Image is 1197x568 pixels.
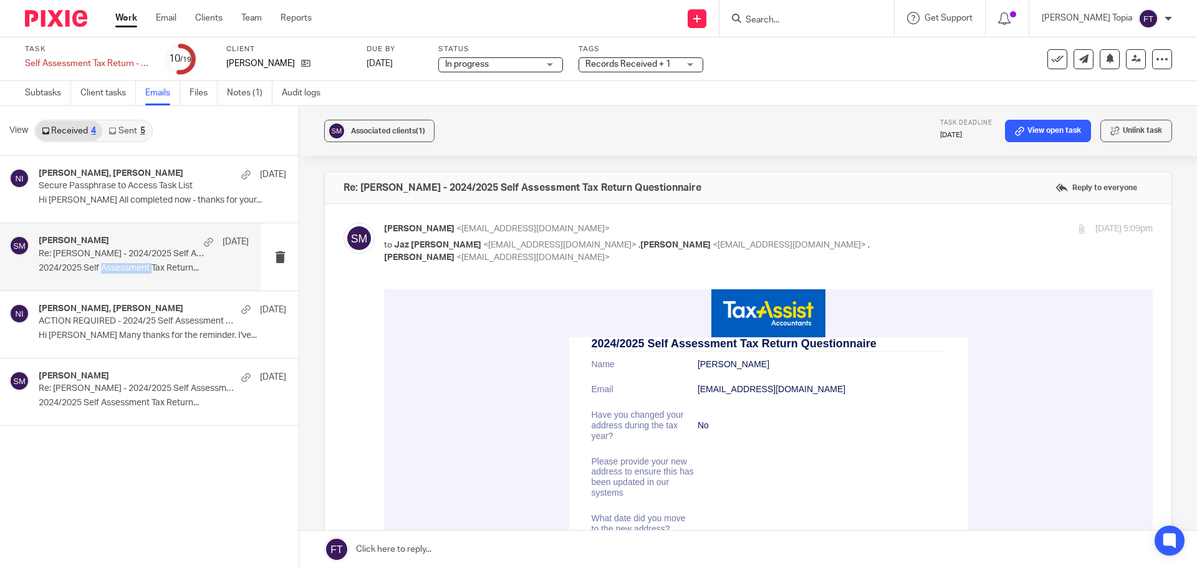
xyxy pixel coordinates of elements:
[9,371,29,391] img: svg%3E
[25,57,150,70] div: Self Assessment Tax Return - [DATE]-[DATE]
[145,81,180,105] a: Emails
[9,236,29,256] img: svg%3E
[208,216,314,253] td: What date did you move to the new address?
[223,236,249,248] p: [DATE]
[1052,178,1140,197] label: Reply to everyone
[80,81,136,105] a: Client tasks
[260,168,286,181] p: [DATE]
[344,223,375,254] img: svg%3E
[579,44,703,54] label: Tags
[416,127,425,135] span: (1)
[25,81,71,105] a: Subtasks
[1138,9,1158,29] img: svg%3E
[640,241,711,249] span: [PERSON_NAME]
[39,236,109,246] h4: [PERSON_NAME]
[744,15,857,26] input: Search
[36,121,102,141] a: Received4
[180,56,191,63] small: /19
[456,224,610,233] span: <[EMAIL_ADDRESS][DOMAIN_NAME]>
[9,168,29,188] img: svg%3E
[324,120,435,142] button: Associated clients(1)
[25,57,150,70] div: Self Assessment Tax Return - 2024-2025
[281,12,312,24] a: Reports
[9,304,29,324] img: svg%3E
[925,14,973,22] span: Get Support
[91,127,96,135] div: 4
[208,444,314,501] td: Please let us know the dates you arrived / left the [GEOGRAPHIC_DATA] during the tax year
[208,48,493,62] h3: 2024/2025 Self Assessment Tax Return Questionnaire
[226,57,295,70] p: [PERSON_NAME]
[102,121,151,141] a: Sent5
[39,371,109,382] h4: [PERSON_NAME]
[260,304,286,316] p: [DATE]
[585,60,671,69] span: Records Received + 1
[384,241,392,249] span: to
[314,87,562,113] td: [EMAIL_ADDRESS][DOMAIN_NAME]
[195,12,223,24] a: Clients
[1095,223,1153,236] p: [DATE] 5:09pm
[367,44,423,54] label: Due by
[314,387,562,443] td: Yes - I have been living in the [GEOGRAPHIC_DATA] for the entire tax year
[39,330,286,341] p: Hi [PERSON_NAME] Many thanks for the reminder. I've...
[208,113,314,159] td: Have you changed your address during the tax year?
[868,241,870,249] span: ,
[39,195,286,206] p: Hi [PERSON_NAME] All completed now - thanks for your...
[327,122,346,140] img: svg%3E
[169,52,191,66] div: 10
[940,130,993,140] p: [DATE]
[39,383,237,394] p: Re: [PERSON_NAME] - 2024/2025 Self Assessment Tax Return Questionnaire
[208,62,314,88] td: Name
[344,181,701,194] h4: Re: [PERSON_NAME] - 2024/2025 Self Assessment Tax Return Questionnaire
[39,263,249,274] p: 2024/2025 Self Assessment Tax Return...
[39,168,183,179] h4: [PERSON_NAME], [PERSON_NAME]
[1042,12,1132,24] p: [PERSON_NAME] Topia
[227,81,272,105] a: Notes (1)
[25,44,150,54] label: Task
[140,127,145,135] div: 5
[638,241,640,249] span: ,
[314,252,562,330] td: £12,571 to £50,270
[438,44,563,54] label: Status
[314,501,562,557] td: Yes
[25,10,87,27] img: Pixie
[384,224,454,233] span: [PERSON_NAME]
[367,59,393,68] span: [DATE]
[314,62,562,88] td: [PERSON_NAME]
[39,181,237,191] p: Secure Passphrase to Access Task List
[208,87,314,113] td: Email
[39,304,183,314] h4: [PERSON_NAME], [PERSON_NAME]
[483,241,637,249] span: <[EMAIL_ADDRESS][DOMAIN_NAME]>
[208,501,314,557] td: Did you receive income from employment (Payroll - PAYE) during the tax year?
[9,124,28,137] span: View
[314,113,562,159] td: No
[241,12,262,24] a: Team
[384,253,454,262] span: [PERSON_NAME]
[115,12,137,24] a: Work
[208,252,314,330] td: Which of the following brackets do you estimate your total personal income (from all taxable inco...
[1100,120,1172,142] button: Unlink task
[456,253,610,262] span: <[EMAIL_ADDRESS][DOMAIN_NAME]>
[190,81,218,105] a: Files
[208,160,314,216] td: Please provide your new address to ensure this has been updated in our systems
[394,241,481,249] span: Jaz [PERSON_NAME]
[39,316,237,327] p: ACTION REQUIRED - 2024/25 Self Assessment Tax Return Can Now Be Prepared
[351,127,425,135] span: Associated clients
[940,120,993,126] span: Task deadline
[713,241,866,249] span: <[EMAIL_ADDRESS][DOMAIN_NAME]>
[282,81,330,105] a: Audit logs
[39,249,207,259] p: Re: [PERSON_NAME] - 2024/2025 Self Assessment Tax Return Questionnaire
[208,387,314,443] td: Were you a [DEMOGRAPHIC_DATA] tax resident in the tax year?
[39,398,286,408] p: 2024/2025 Self Assessment Tax Return...
[156,12,176,24] a: Email
[226,44,351,54] label: Client
[314,330,562,387] td: No
[208,330,314,387] td: Were you a [DEMOGRAPHIC_DATA] taxpayer during the tax year?
[1005,120,1091,142] a: View open task
[445,60,489,69] span: In progress
[260,371,286,383] p: [DATE]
